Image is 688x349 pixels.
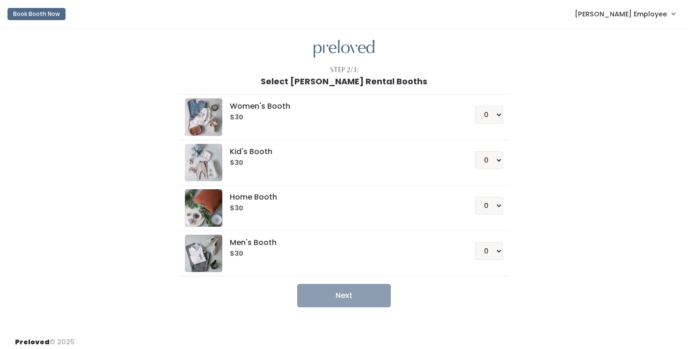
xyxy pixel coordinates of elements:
[230,114,452,121] h6: $30
[15,330,74,347] div: © 2025
[230,193,452,201] h5: Home Booth
[565,4,684,24] a: [PERSON_NAME] Employee
[314,40,374,58] img: preloved logo
[330,65,359,75] div: Step 2/3:
[185,235,222,272] img: preloved logo
[185,144,222,181] img: preloved logo
[230,102,452,111] h5: Women's Booth
[185,189,222,227] img: preloved logo
[230,238,452,247] h5: Men's Booth
[297,284,391,307] button: Next
[575,9,667,19] span: [PERSON_NAME] Employee
[261,77,427,86] h1: Select [PERSON_NAME] Rental Booths
[185,98,222,136] img: preloved logo
[230,205,452,212] h6: $30
[7,8,66,20] button: Book Booth Now
[15,337,50,347] span: Preloved
[230,250,452,258] h6: $30
[230,148,452,156] h5: Kid's Booth
[7,4,66,24] a: Book Booth Now
[230,159,452,167] h6: $30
